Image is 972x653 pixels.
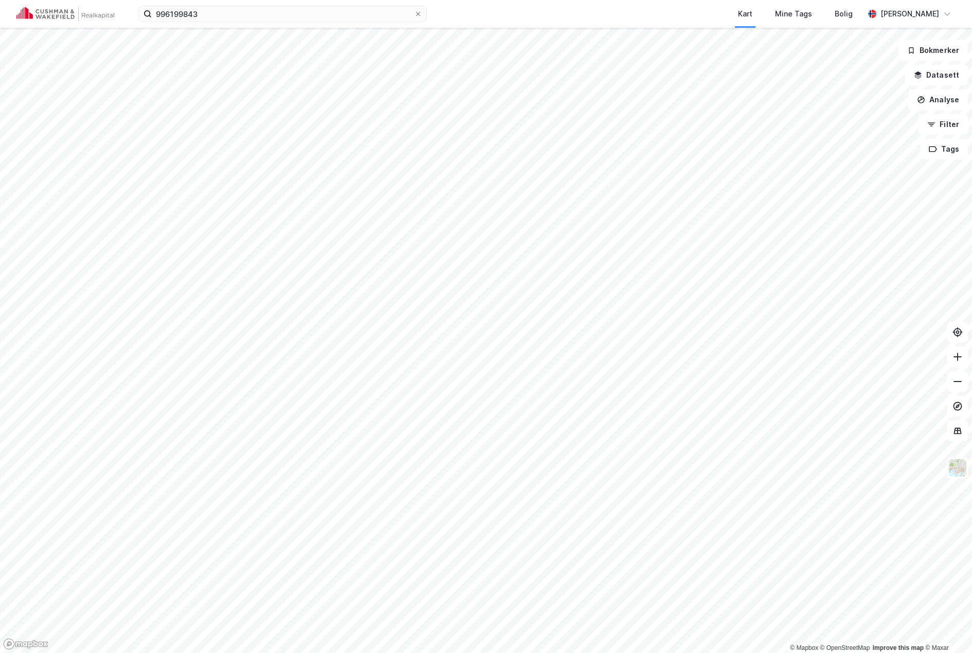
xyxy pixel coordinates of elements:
input: Søk på adresse, matrikkel, gårdeiere, leietakere eller personer [152,6,414,22]
button: Analyse [908,89,968,110]
iframe: Chat Widget [921,604,972,653]
button: Tags [920,139,968,159]
button: Filter [919,114,968,135]
button: Bokmerker [898,40,968,61]
a: Mapbox [790,644,818,651]
div: Bolig [835,8,853,20]
div: Kart [738,8,752,20]
div: Kontrollprogram for chat [921,604,972,653]
img: cushman-wakefield-realkapital-logo.202ea83816669bd177139c58696a8fa1.svg [16,7,114,21]
img: Z [948,458,967,478]
a: Mapbox homepage [3,638,48,650]
a: OpenStreetMap [820,644,870,651]
div: [PERSON_NAME] [880,8,939,20]
div: Mine Tags [775,8,812,20]
a: Improve this map [873,644,924,651]
button: Datasett [905,65,968,85]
